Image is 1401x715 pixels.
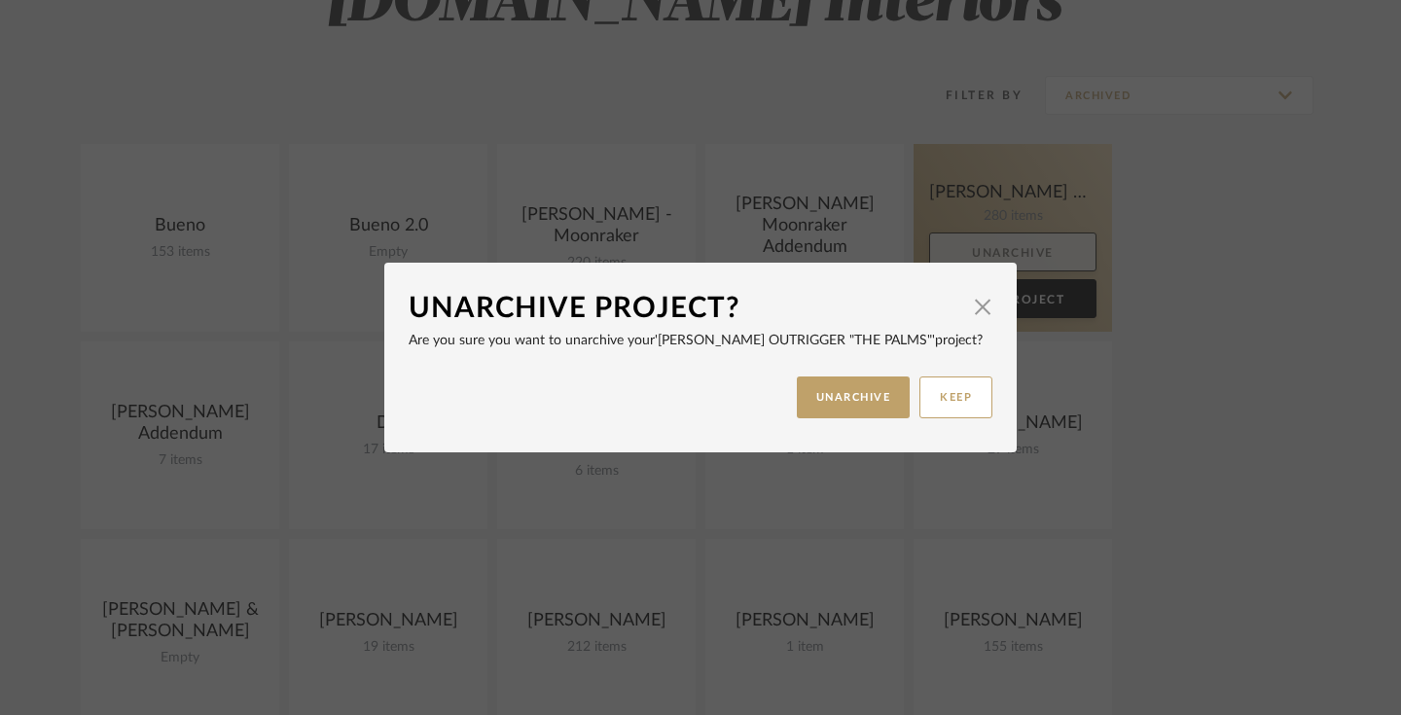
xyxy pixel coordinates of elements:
[409,287,963,330] div: Unarchive Project?
[797,376,911,418] button: UNARCHIVE
[409,330,992,351] p: Are you sure you want to unarchive your project?
[963,287,1002,326] button: Close
[919,376,992,418] button: KEEP
[655,334,935,347] span: '[PERSON_NAME] Outrigger "The Palms"'
[409,287,992,330] dialog-header: Unarchive Project?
